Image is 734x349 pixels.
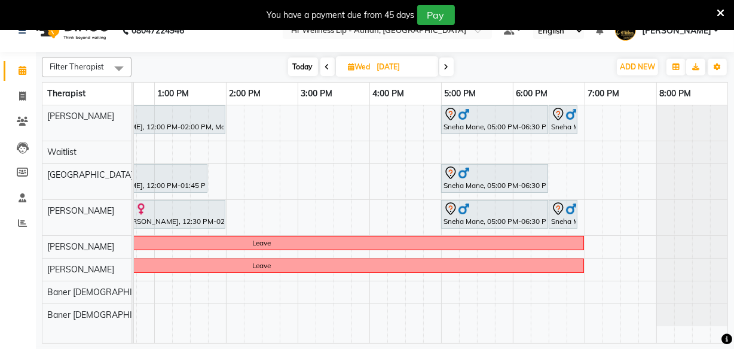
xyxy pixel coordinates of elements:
span: [PERSON_NAME] [47,264,114,275]
span: [PERSON_NAME] [47,111,114,122]
div: [PERSON_NAME], 12:00 PM-02:00 PM, Massage 90 Min [84,107,224,132]
div: Leave [252,260,271,271]
span: Waitlist [47,147,77,157]
a: 3:00 PM [298,85,336,102]
button: ADD NEW [617,59,658,75]
span: [PERSON_NAME] [47,241,114,252]
span: Filter Therapist [50,62,104,71]
div: Sneha Mane, 05:00 PM-06:30 PM, Massage 60 Min [442,166,547,191]
span: [GEOGRAPHIC_DATA] [47,169,133,180]
a: 4:00 PM [370,85,408,102]
img: logo [30,14,112,47]
span: ADD NEW [620,62,655,71]
img: Sapna [615,20,636,41]
div: Sneha Mane, 05:00 PM-06:30 PM, Massage 60 Min [442,107,547,132]
span: Therapist [47,88,85,99]
div: Sneha Mane, 05:00 PM-06:30 PM, Massage 60 Min [442,202,547,227]
div: You have a payment due from 45 days [267,9,415,22]
span: Wed [345,62,374,71]
a: 7:00 PM [585,85,623,102]
span: [PERSON_NAME] [47,205,114,216]
button: Pay [417,5,455,25]
input: 2025-09-03 [374,58,433,76]
a: 6:00 PM [513,85,551,102]
div: Sneha Mane, 06:30 PM-06:55 PM, 10 mins complimentary Service [550,107,576,132]
div: Sneha Mane, 06:30 PM-06:55 PM, 10 mins complimentary Service [550,202,576,227]
div: [PERSON_NAME], 12:00 PM-01:45 PM, Massage 60 Min [84,166,206,191]
div: [PERSON_NAME], 12:30 PM-02:00 PM, Swedish Massage with Wintergreen, Bayleaf & Clove 60 Min [120,202,224,227]
a: 5:00 PM [442,85,479,102]
a: 1:00 PM [155,85,192,102]
span: Baner [DEMOGRAPHIC_DATA] [47,287,166,298]
span: Baner [DEMOGRAPHIC_DATA] [47,309,166,320]
b: 08047224946 [131,14,184,47]
a: 8:00 PM [657,85,695,102]
span: Today [288,57,318,76]
a: 2:00 PM [227,85,264,102]
div: Leave [252,238,271,248]
span: [PERSON_NAME] [642,25,711,37]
